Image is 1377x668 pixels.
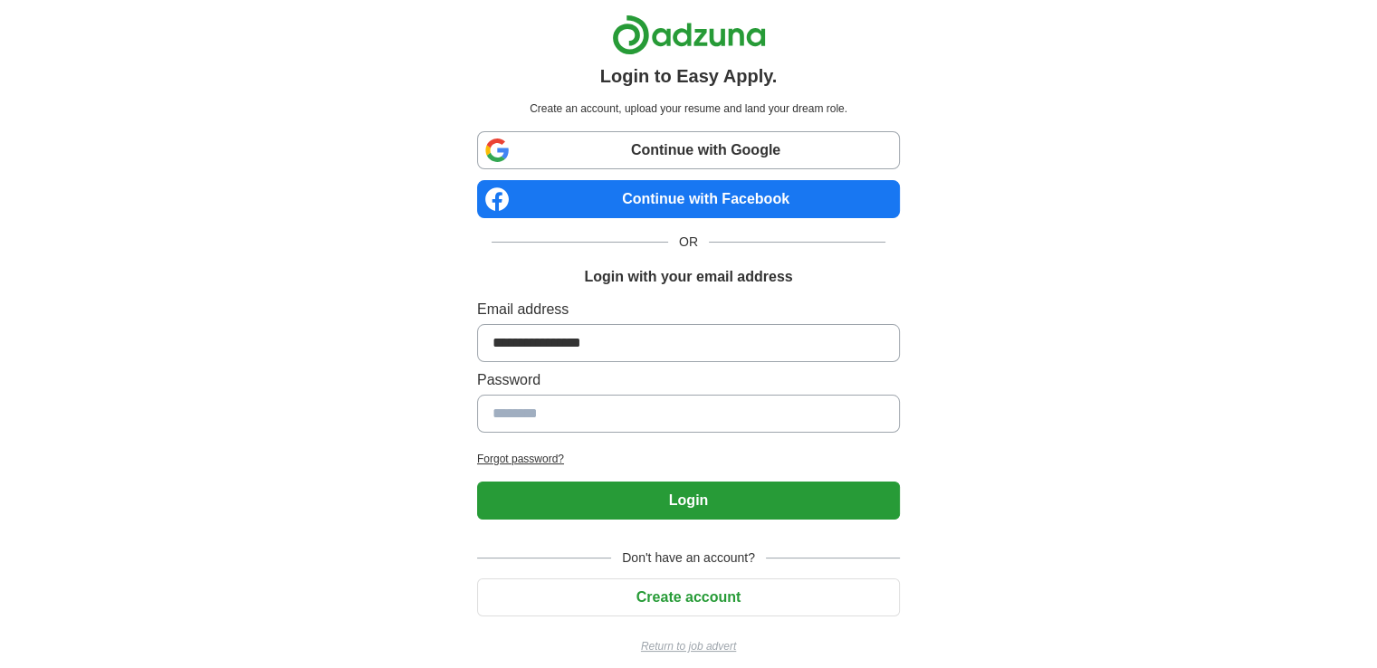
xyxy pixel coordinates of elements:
span: Don't have an account? [611,549,766,568]
a: Forgot password? [477,451,900,467]
label: Email address [477,299,900,320]
h1: Login to Easy Apply. [600,62,778,90]
button: Login [477,482,900,520]
a: Return to job advert [477,638,900,654]
img: Adzuna logo [612,14,766,55]
a: Continue with Google [477,131,900,169]
a: Create account [477,589,900,605]
span: OR [668,233,709,252]
button: Create account [477,578,900,616]
p: Create an account, upload your resume and land your dream role. [481,100,896,117]
h1: Login with your email address [584,266,792,288]
label: Password [477,369,900,391]
a: Continue with Facebook [477,180,900,218]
